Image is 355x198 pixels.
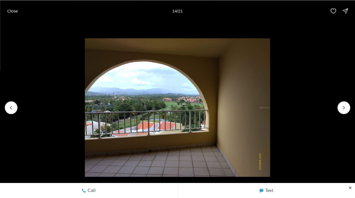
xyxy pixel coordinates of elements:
button: Previous slide [5,101,17,114]
p: Close [7,8,18,13]
p: 14 / 21 [172,8,183,13]
button: Next slide [338,101,350,114]
button: Close [4,5,22,17]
